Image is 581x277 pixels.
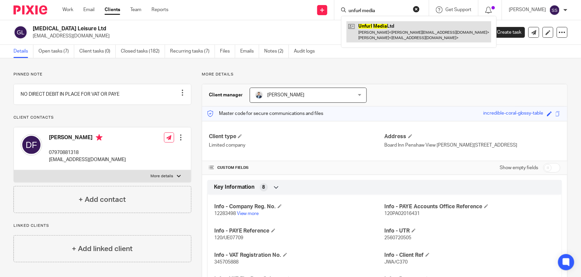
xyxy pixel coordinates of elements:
[214,252,385,259] h4: Info - VAT Registration No.
[385,227,555,235] h4: Info - UTR
[214,203,385,210] h4: Info - Company Reg. No.
[385,133,560,140] h4: Address
[13,223,191,228] p: Linked clients
[38,45,74,58] a: Open tasks (7)
[483,110,544,118] div: incredible-coral-glossy-table
[240,45,259,58] a: Emails
[151,174,173,179] p: More details
[237,211,259,216] a: View more
[170,45,215,58] a: Recurring tasks (7)
[214,236,243,240] span: 120/UE07709
[62,6,73,13] a: Work
[255,91,263,99] img: LinkedIn%20Profile.jpeg
[214,260,239,265] span: 345705888
[413,6,420,12] button: Clear
[348,8,409,14] input: Search
[214,227,385,235] h4: Info - PAYE Reference
[385,252,555,259] h4: Info - Client Ref
[49,134,126,143] h4: [PERSON_NAME]
[21,134,42,156] img: svg%3E
[151,6,168,13] a: Reports
[105,6,120,13] a: Clients
[214,184,255,191] span: Key Information
[262,184,265,191] span: 8
[209,133,385,140] h4: Client type
[549,5,560,16] img: svg%3E
[33,25,387,32] h2: [MEDICAL_DATA] Leisure Ltd
[294,45,320,58] a: Audit logs
[96,134,103,141] i: Primary
[268,93,305,97] span: [PERSON_NAME]
[209,142,385,149] p: Limited company
[79,194,126,205] h4: + Add contact
[385,203,555,210] h4: Info - PAYE Accounts Office Reference
[130,6,141,13] a: Team
[13,45,33,58] a: Details
[509,6,546,13] p: [PERSON_NAME]
[202,72,568,77] p: More details
[72,244,133,254] h4: + Add linked client
[13,5,47,14] img: Pixie
[264,45,289,58] a: Notes (2)
[207,110,324,117] p: Master code for secure communications and files
[13,25,28,39] img: svg%3E
[121,45,165,58] a: Closed tasks (182)
[33,33,476,39] p: [EMAIL_ADDRESS][DOMAIN_NAME]
[214,211,236,216] span: 12283498
[220,45,235,58] a: Files
[13,115,191,120] p: Client contacts
[385,211,420,216] span: 120PA02016431
[49,149,126,156] p: 07970881318
[83,6,94,13] a: Email
[500,164,538,171] label: Show empty fields
[486,27,525,38] a: Create task
[209,92,243,98] h3: Client manager
[385,236,412,240] span: 2560720505
[79,45,116,58] a: Client tasks (0)
[385,142,560,149] p: Board Inn Penshaw View [PERSON_NAME][STREET_ADDRESS]
[445,7,471,12] span: Get Support
[209,165,385,171] h4: CUSTOM FIELDS
[13,72,191,77] p: Pinned note
[385,260,408,265] span: JWA/C370
[49,156,126,163] p: [EMAIL_ADDRESS][DOMAIN_NAME]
